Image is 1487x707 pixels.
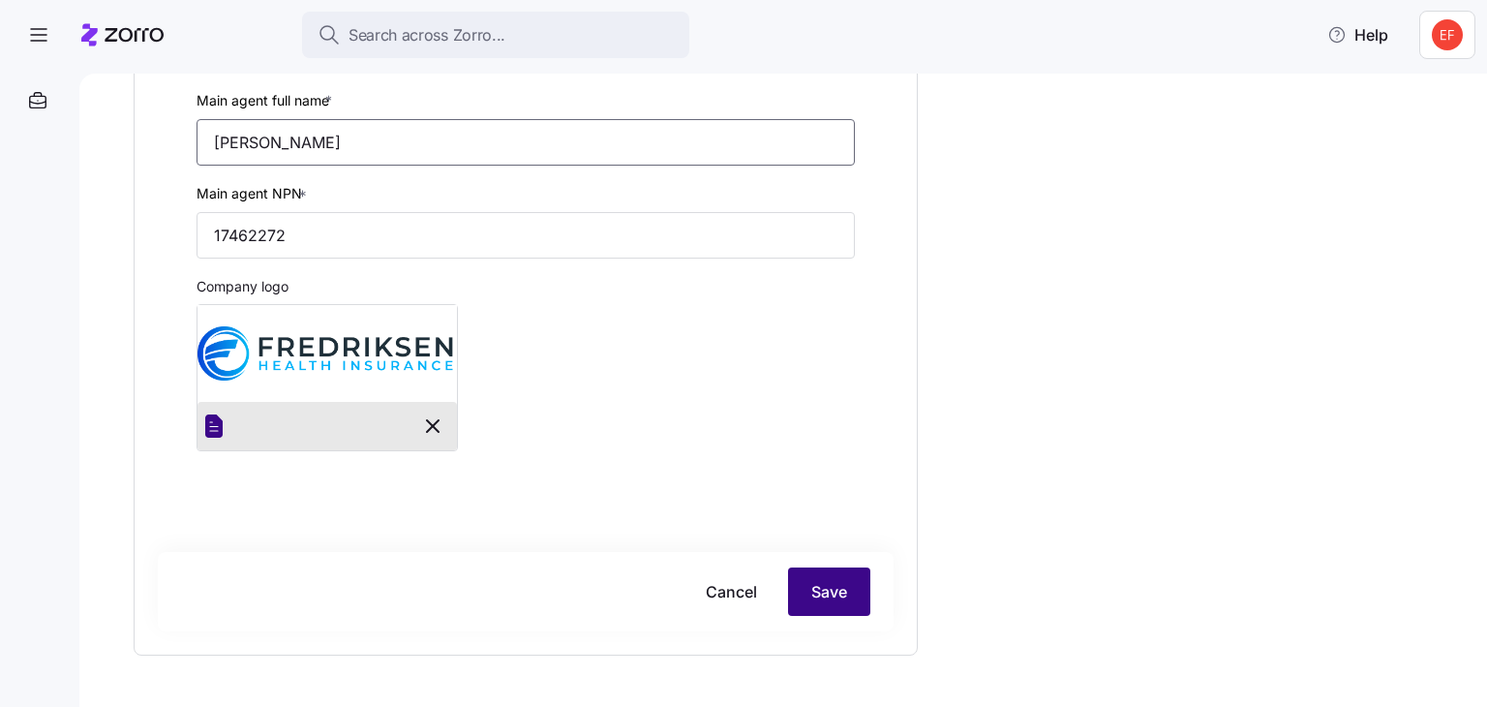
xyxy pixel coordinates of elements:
[690,568,773,616] button: Cancel
[811,580,847,603] span: Save
[788,568,870,616] button: Save
[197,305,457,402] img: Preview
[197,183,311,204] label: Main agent NPN
[1312,15,1404,54] button: Help
[1327,23,1388,46] span: Help
[197,212,855,259] input: Enter agent producer number
[197,119,855,166] input: Enter main agent full name
[349,23,505,47] span: Search across Zorro...
[302,12,689,58] button: Search across Zorro...
[197,277,288,296] span: Company logo
[1432,19,1463,50] img: b1fdba9072a1ccf32cfe294fbc063f4f
[706,580,757,603] span: Cancel
[197,90,336,111] label: Main agent full name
